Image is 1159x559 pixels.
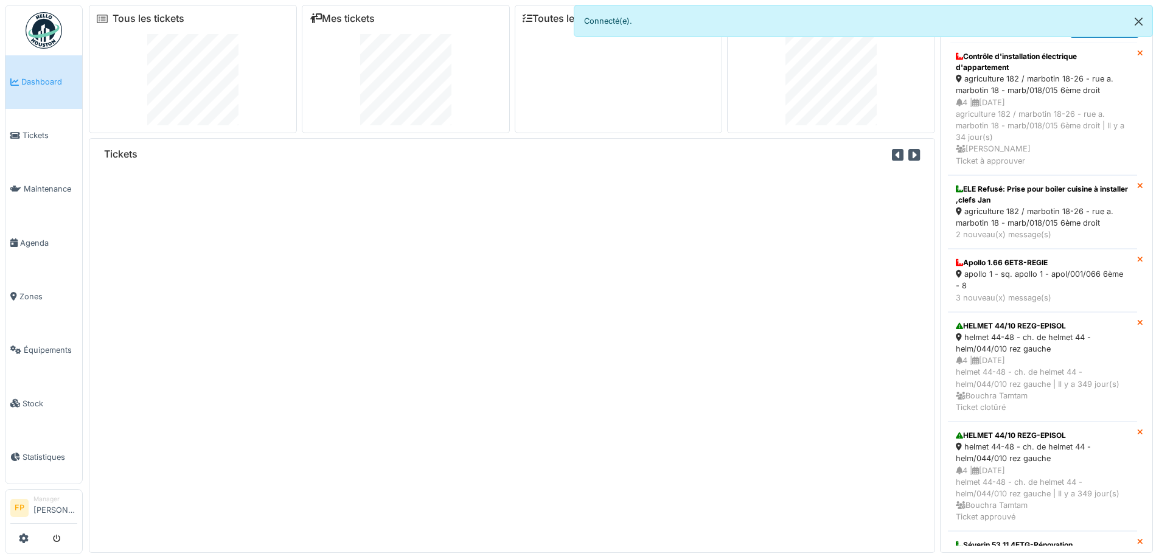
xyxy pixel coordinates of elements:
[5,269,82,323] a: Zones
[956,332,1129,355] div: helmet 44-48 - ch. de helmet 44 - helm/044/010 rez gauche
[523,13,613,24] a: Toutes les tâches
[10,495,77,524] a: FP Manager[PERSON_NAME]
[948,312,1137,422] a: HELMET 44/10 REZG-EPISOL helmet 44-48 - ch. de helmet 44 - helm/044/010 rez gauche 4 |[DATE]helme...
[5,323,82,377] a: Équipements
[956,441,1129,464] div: helmet 44-48 - ch. de helmet 44 - helm/044/010 rez gauche
[24,344,77,356] span: Équipements
[1125,5,1152,38] button: Close
[948,249,1137,312] a: Apollo 1.66 6ET8-REGIE apollo 1 - sq. apollo 1 - apol/001/066 6ème - 8 3 nouveau(x) message(s)
[24,183,77,195] span: Maintenance
[23,451,77,463] span: Statistiques
[956,292,1129,304] div: 3 nouveau(x) message(s)
[113,13,184,24] a: Tous les tickets
[956,51,1129,73] div: Contrôle d'installation électrique d'appartement
[10,499,29,517] li: FP
[5,109,82,162] a: Tickets
[956,257,1129,268] div: Apollo 1.66 6ET8-REGIE
[956,97,1129,167] div: 4 | [DATE] agriculture 182 / marbotin 18-26 - rue a. marbotin 18 - marb/018/015 6ème droit | Il y...
[948,422,1137,531] a: HELMET 44/10 REZG-EPISOL helmet 44-48 - ch. de helmet 44 - helm/044/010 rez gauche 4 |[DATE]helme...
[956,355,1129,413] div: 4 | [DATE] helmet 44-48 - ch. de helmet 44 - helm/044/010 rez gauche | Il y a 349 jour(s) Bouchra...
[956,268,1129,291] div: apollo 1 - sq. apollo 1 - apol/001/066 6ème - 8
[33,495,77,504] div: Manager
[948,43,1137,175] a: Contrôle d'installation électrique d'appartement agriculture 182 / marbotin 18-26 - rue a. marbot...
[5,377,82,430] a: Stock
[21,76,77,88] span: Dashboard
[26,12,62,49] img: Badge_color-CXgf-gQk.svg
[956,540,1129,550] div: Séverin 53.11 4ETG-Rénovation
[948,175,1137,249] a: ELE Refusé: Prise pour boiler cuisine à installer ,clefs Jan agriculture 182 / marbotin 18-26 - r...
[5,216,82,269] a: Agenda
[20,237,77,249] span: Agenda
[5,55,82,109] a: Dashboard
[5,162,82,216] a: Maintenance
[956,465,1129,523] div: 4 | [DATE] helmet 44-48 - ch. de helmet 44 - helm/044/010 rez gauche | Il y a 349 jour(s) Bouchra...
[23,130,77,141] span: Tickets
[956,73,1129,96] div: agriculture 182 / marbotin 18-26 - rue a. marbotin 18 - marb/018/015 6ème droit
[956,206,1129,229] div: agriculture 182 / marbotin 18-26 - rue a. marbotin 18 - marb/018/015 6ème droit
[104,148,137,160] h6: Tickets
[956,321,1129,332] div: HELMET 44/10 REZG-EPISOL
[956,184,1129,206] div: ELE Refusé: Prise pour boiler cuisine à installer ,clefs Jan
[33,495,77,521] li: [PERSON_NAME]
[956,430,1129,441] div: HELMET 44/10 REZG-EPISOL
[310,13,375,24] a: Mes tickets
[956,229,1129,240] div: 2 nouveau(x) message(s)
[5,430,82,484] a: Statistiques
[574,5,1154,37] div: Connecté(e).
[19,291,77,302] span: Zones
[23,398,77,409] span: Stock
